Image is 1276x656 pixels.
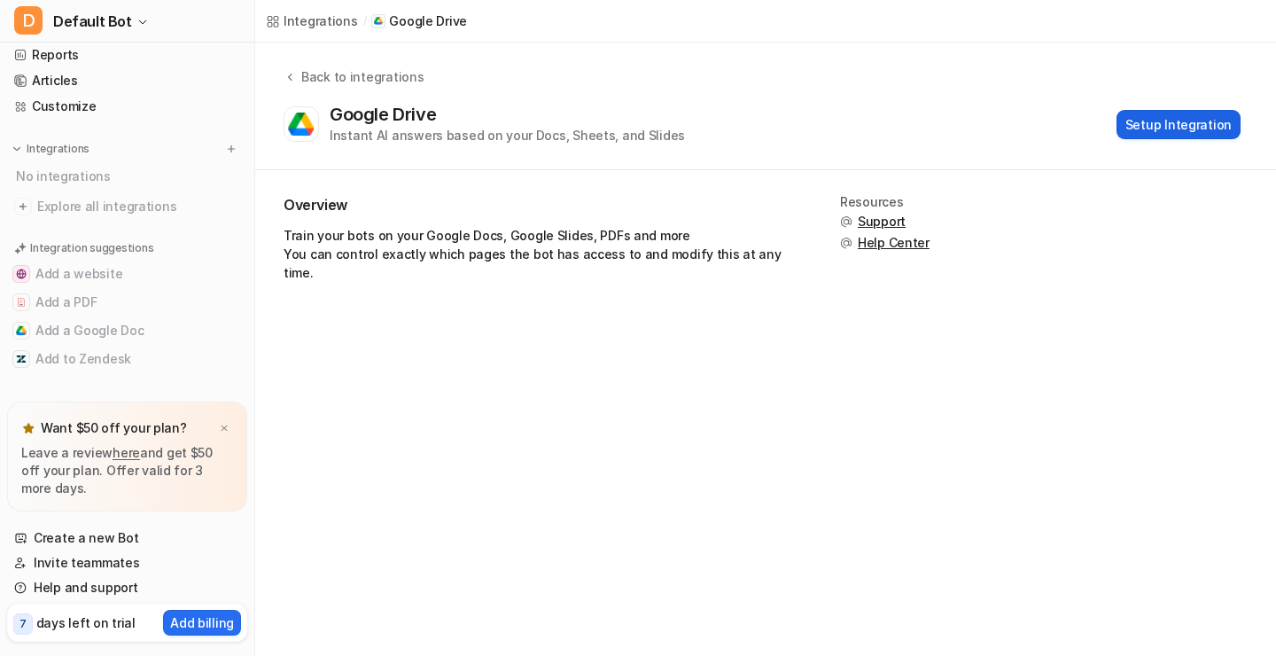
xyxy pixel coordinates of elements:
[1116,110,1241,139] button: Setup Integration
[53,9,132,34] span: Default Bot
[330,126,685,144] div: Instant AI answers based on your Docs, Sheets, and Slides
[11,161,247,191] div: No integrations
[389,12,467,30] p: Google Drive
[7,194,247,219] a: Explore all integrations
[36,613,136,632] p: days left on trial
[7,94,247,119] a: Customize
[288,112,315,137] img: Google Drive logo
[14,198,32,215] img: explore all integrations
[7,43,247,67] a: Reports
[284,195,797,215] h2: Overview
[113,445,140,460] a: here
[7,140,95,158] button: Integrations
[7,551,247,575] a: Invite teammates
[284,12,358,30] div: Integrations
[27,142,89,156] p: Integrations
[19,616,27,632] p: 7
[7,575,247,600] a: Help and support
[7,316,247,345] button: Add a Google DocAdd a Google Doc
[21,444,233,497] p: Leave a review and get $50 off your plan. Offer valid for 3 more days.
[840,234,930,252] button: Help Center
[37,192,240,221] span: Explore all integrations
[7,260,247,288] button: Add a websiteAdd a website
[7,526,247,551] a: Create a new Bot
[225,143,237,155] img: menu_add.svg
[330,104,443,125] div: Google Drive
[219,423,230,434] img: x
[16,269,27,279] img: Add a website
[30,240,153,256] p: Integration suggestions
[371,12,467,30] a: Google Drive iconGoogle Drive
[840,213,930,230] button: Support
[284,226,797,282] p: Train your bots on your Google Docs, Google Slides, PDFs and more You can control exactly which p...
[16,297,27,308] img: Add a PDF
[41,419,187,437] p: Want $50 off your plan?
[21,421,35,435] img: star
[11,143,23,155] img: expand menu
[7,68,247,93] a: Articles
[374,17,383,25] img: Google Drive icon
[14,6,43,35] span: D
[284,67,424,104] button: Back to integrations
[363,13,367,29] span: /
[163,610,241,636] button: Add billing
[7,288,247,316] button: Add a PDFAdd a PDF
[266,12,358,30] a: Integrations
[858,234,930,252] span: Help Center
[840,215,852,228] img: support.svg
[840,195,930,209] div: Resources
[858,213,906,230] span: Support
[16,325,27,336] img: Add a Google Doc
[16,354,27,364] img: Add to Zendesk
[840,237,852,249] img: support.svg
[7,345,247,373] button: Add to ZendeskAdd to Zendesk
[296,67,424,86] div: Back to integrations
[170,613,234,632] p: Add billing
